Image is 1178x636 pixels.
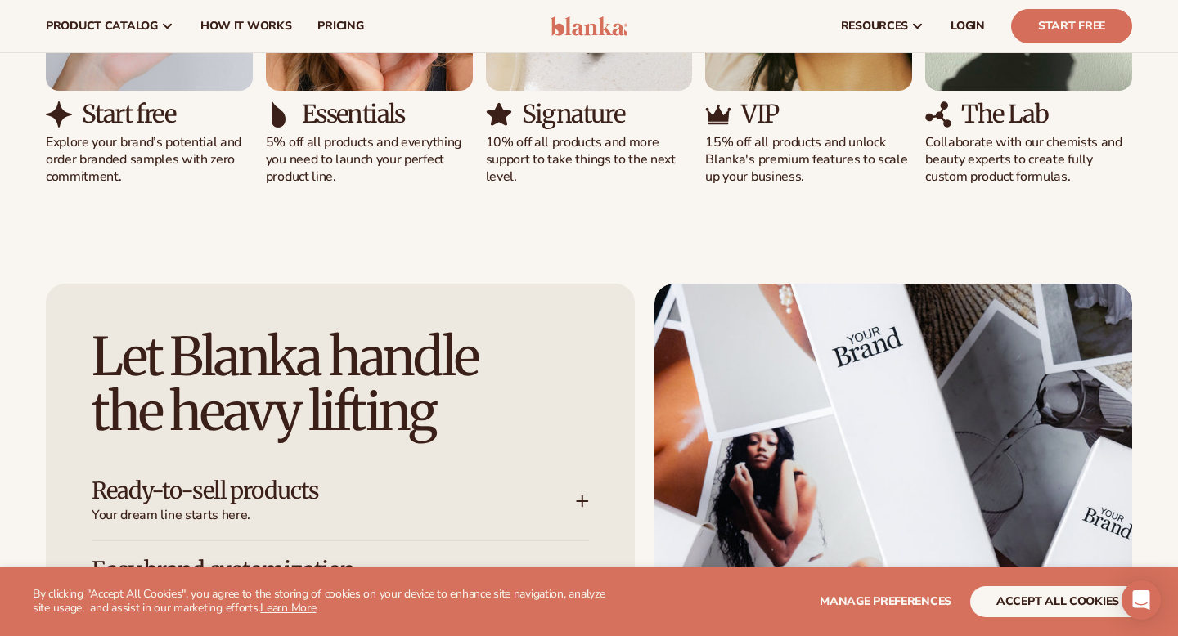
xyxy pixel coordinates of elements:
div: Open Intercom Messenger [1122,580,1161,620]
span: resources [841,20,908,33]
p: Collaborate with our chemists and beauty experts to create fully custom product formulas. [925,134,1132,185]
img: Shopify Image 17 [705,101,731,128]
a: Learn More [260,600,316,616]
h3: Signature [522,101,625,128]
h2: Let Blanka handle the heavy lifting [92,329,589,439]
p: 15% off all products and unlock Blanka's premium features to scale up your business. [705,134,912,185]
p: By clicking "Accept All Cookies", you agree to the storing of cookies on your device to enhance s... [33,588,615,616]
img: Shopify Image 13 [266,101,292,128]
p: Explore your brand’s potential and order branded samples with zero commitment. [46,134,253,185]
button: Manage preferences [820,586,951,617]
img: Shopify Image 19 [925,101,951,128]
span: Manage preferences [820,593,951,609]
img: Shopify Image 11 [46,101,72,128]
span: Your dream line starts here. [92,507,576,524]
span: LOGIN [951,20,985,33]
button: accept all cookies [970,586,1145,617]
span: product catalog [46,20,158,33]
a: Start Free [1011,9,1132,43]
h3: Essentials [302,101,405,128]
img: Shopify Image 15 [486,101,512,128]
img: logo [551,16,628,36]
h3: Easy brand customization [92,558,527,583]
span: How It Works [200,20,292,33]
h3: Start free [82,101,175,128]
p: 10% off all products and more support to take things to the next level. [486,134,693,185]
p: 5% off all products and everything you need to launch your perfect product line. [266,134,473,185]
h3: Ready-to-sell products [92,478,527,504]
h3: VIP [741,101,778,128]
span: pricing [317,20,363,33]
h3: The Lab [961,101,1048,128]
